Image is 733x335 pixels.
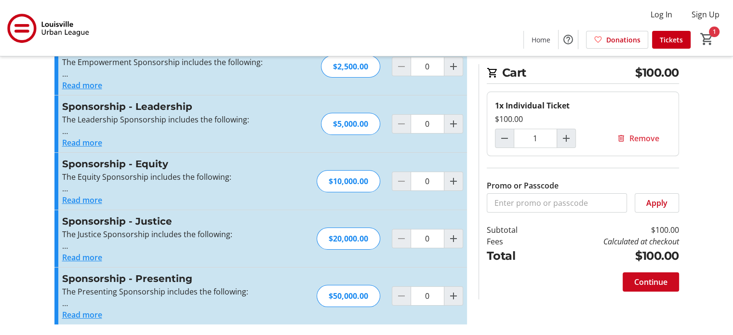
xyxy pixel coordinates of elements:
[444,229,463,248] button: Increment by one
[62,252,102,263] button: Read more
[411,172,444,191] input: Sponsorship - Equity Quantity
[487,180,559,191] label: Promo or Passcode
[586,31,648,49] a: Donations
[684,7,727,22] button: Sign Up
[317,228,380,250] div: $20,000.00
[559,30,578,49] button: Help
[635,64,679,81] span: $100.00
[605,129,671,148] button: Remove
[317,285,380,307] div: $50,000.00
[444,287,463,305] button: Increment by one
[62,194,102,206] button: Read more
[62,228,273,240] p: The Justice Sponsorship includes the following:
[62,99,273,114] h3: Sponsorship - Leadership
[62,271,273,286] h3: Sponsorship - Presenting
[62,80,102,91] button: Read more
[660,35,683,45] span: Tickets
[62,56,273,68] p: The Empowerment Sponsorship includes the following:
[629,133,659,144] span: Remove
[6,4,92,52] img: Louisville Urban League's Logo
[652,31,691,49] a: Tickets
[651,9,672,20] span: Log In
[62,309,102,321] button: Read more
[606,35,640,45] span: Donations
[542,236,679,247] td: Calculated at checkout
[62,157,273,171] h3: Sponsorship - Equity
[317,170,380,192] div: $10,000.00
[487,193,627,213] input: Enter promo or passcode
[487,64,679,84] h2: Cart
[495,100,671,111] div: 1x Individual Ticket
[487,236,543,247] td: Fees
[62,214,273,228] h3: Sponsorship - Justice
[411,57,444,76] input: Sponsorship - Empowerment Quantity
[623,272,679,292] button: Continue
[62,171,273,183] p: The Equity Sponsorship includes the following:
[444,172,463,190] button: Increment by one
[514,129,557,148] input: Individual Ticket Quantity
[557,129,575,147] button: Increment by one
[487,247,543,265] td: Total
[495,129,514,147] button: Decrement by one
[635,193,679,213] button: Apply
[524,31,558,49] a: Home
[542,224,679,236] td: $100.00
[62,114,273,125] p: The Leadership Sponsorship includes the following:
[321,55,380,78] div: $2,500.00
[532,35,550,45] span: Home
[643,7,680,22] button: Log In
[321,113,380,135] div: $5,000.00
[444,57,463,76] button: Increment by one
[411,229,444,248] input: Sponsorship - Justice Quantity
[487,224,543,236] td: Subtotal
[62,137,102,148] button: Read more
[634,276,667,288] span: Continue
[542,247,679,265] td: $100.00
[411,286,444,306] input: Sponsorship - Presenting Quantity
[698,30,716,48] button: Cart
[646,197,667,209] span: Apply
[692,9,720,20] span: Sign Up
[62,286,273,297] p: The Presenting Sponsorship includes the following:
[495,113,671,125] div: $100.00
[411,114,444,134] input: Sponsorship - Leadership Quantity
[444,115,463,133] button: Increment by one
